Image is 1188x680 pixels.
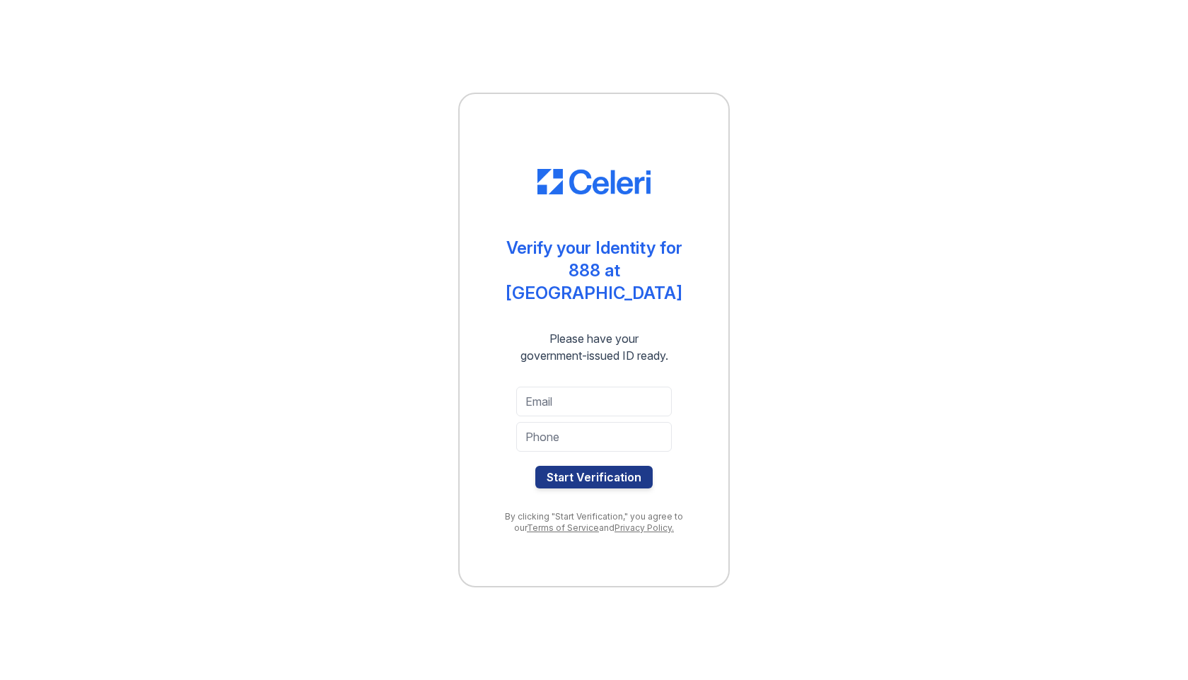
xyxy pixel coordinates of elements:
img: CE_Logo_Blue-a8612792a0a2168367f1c8372b55b34899dd931a85d93a1a3d3e32e68fde9ad4.png [537,169,651,194]
a: Privacy Policy. [615,522,674,533]
input: Email [516,387,672,416]
input: Phone [516,422,672,452]
div: By clicking "Start Verification," you agree to our and [488,511,700,534]
div: Please have your government-issued ID ready. [495,330,694,364]
button: Start Verification [535,466,653,488]
div: Verify your Identity for 888 at [GEOGRAPHIC_DATA] [488,237,700,305]
a: Terms of Service [527,522,599,533]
